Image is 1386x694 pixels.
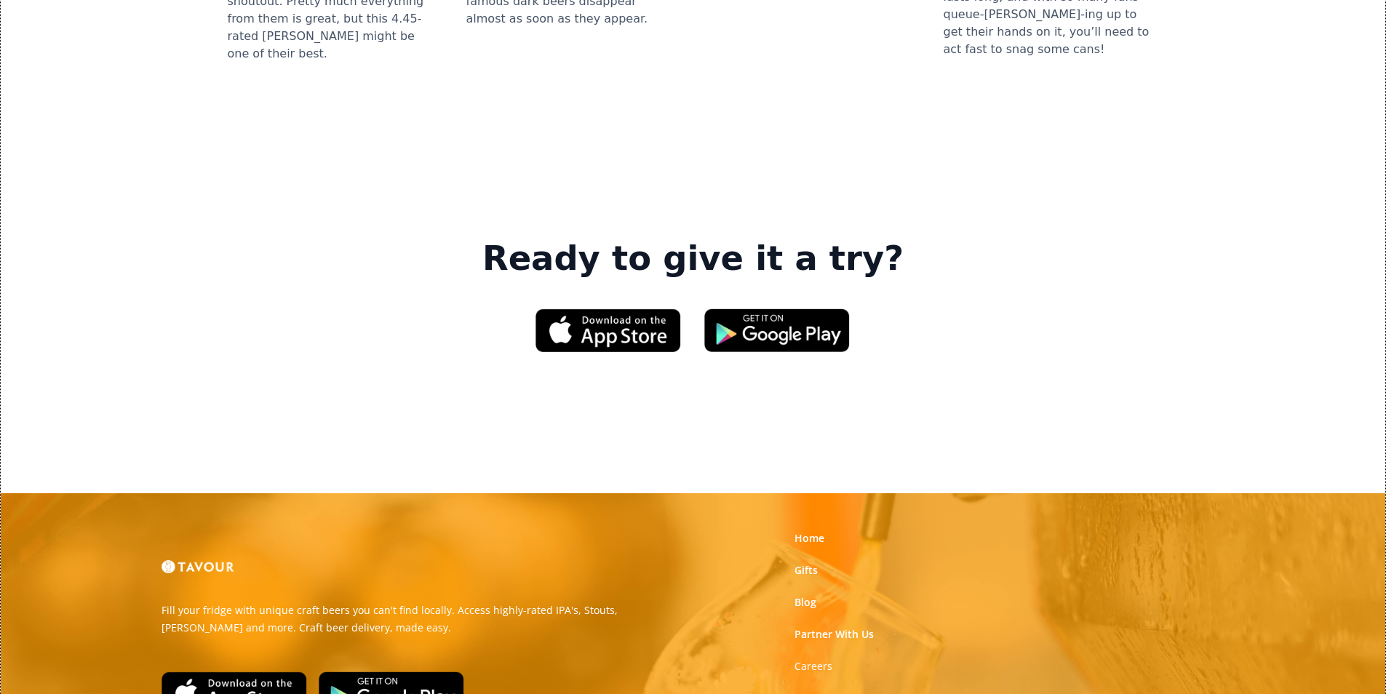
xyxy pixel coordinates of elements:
[162,602,682,637] p: Fill your fridge with unique craft beers you can't find locally. Access highly-rated IPA's, Stout...
[794,659,832,674] a: Careers
[794,531,824,546] a: Home
[482,239,904,279] strong: Ready to give it a try?
[794,595,816,610] a: Blog
[794,563,818,578] a: Gifts
[794,627,874,642] a: Partner With Us
[794,659,832,673] strong: Careers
